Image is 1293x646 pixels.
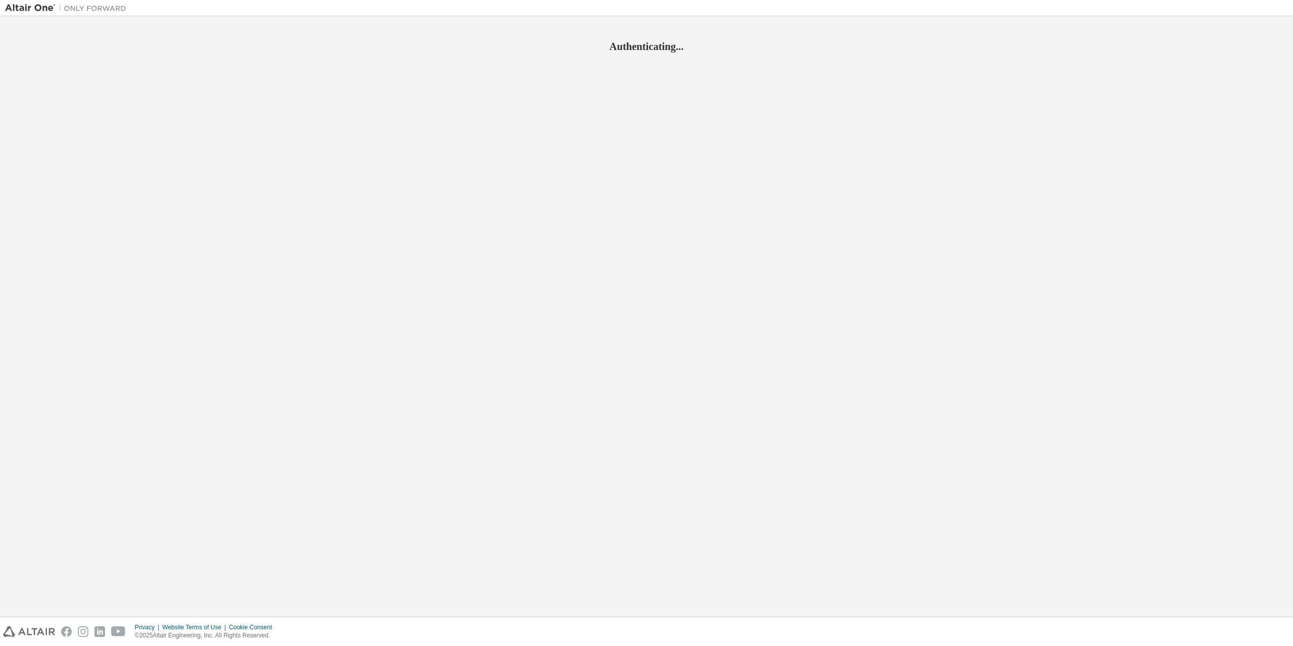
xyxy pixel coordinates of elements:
[135,631,278,640] p: © 2025 Altair Engineering, Inc. All Rights Reserved.
[229,623,278,631] div: Cookie Consent
[135,623,162,631] div: Privacy
[5,3,131,13] img: Altair One
[94,626,105,637] img: linkedin.svg
[61,626,72,637] img: facebook.svg
[5,40,1288,53] h2: Authenticating...
[3,626,55,637] img: altair_logo.svg
[111,626,126,637] img: youtube.svg
[78,626,88,637] img: instagram.svg
[162,623,229,631] div: Website Terms of Use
